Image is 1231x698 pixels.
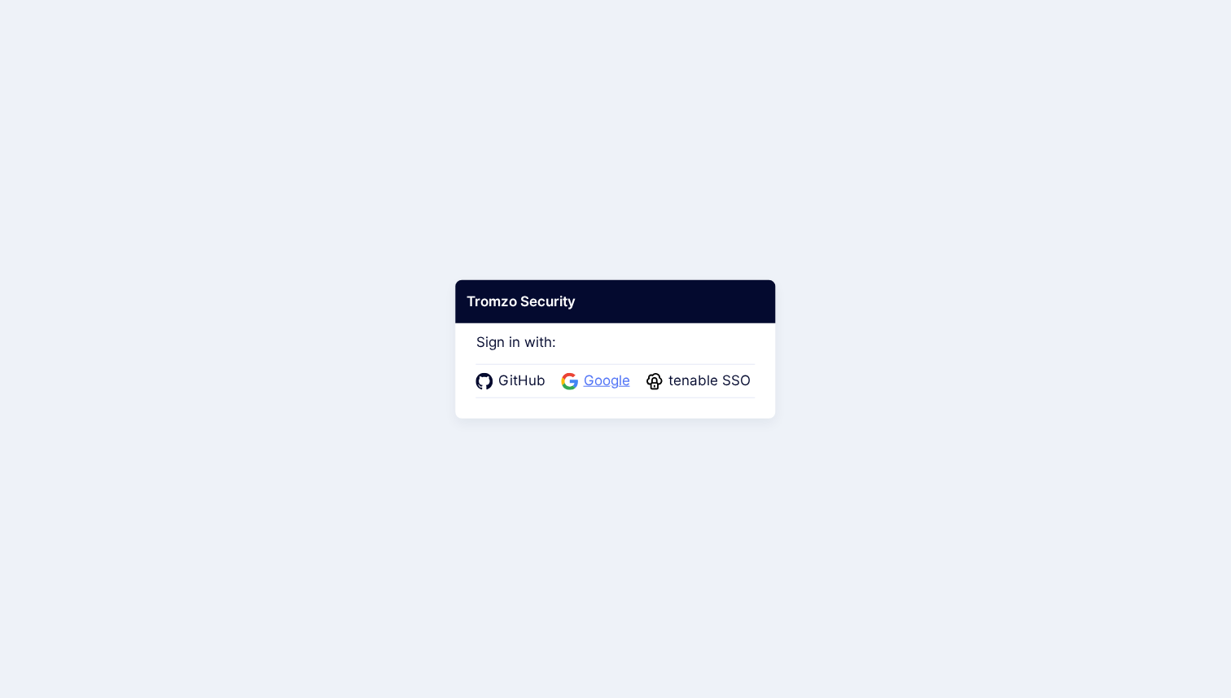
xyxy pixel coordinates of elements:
div: Sign in with: [476,311,756,397]
span: Google [579,371,635,392]
a: GitHub [476,371,550,392]
a: tenable SSO [646,371,756,392]
span: GitHub [493,371,550,392]
div: Tromzo Security [455,279,775,323]
span: tenable SSO [664,371,756,392]
a: Google [562,371,635,392]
